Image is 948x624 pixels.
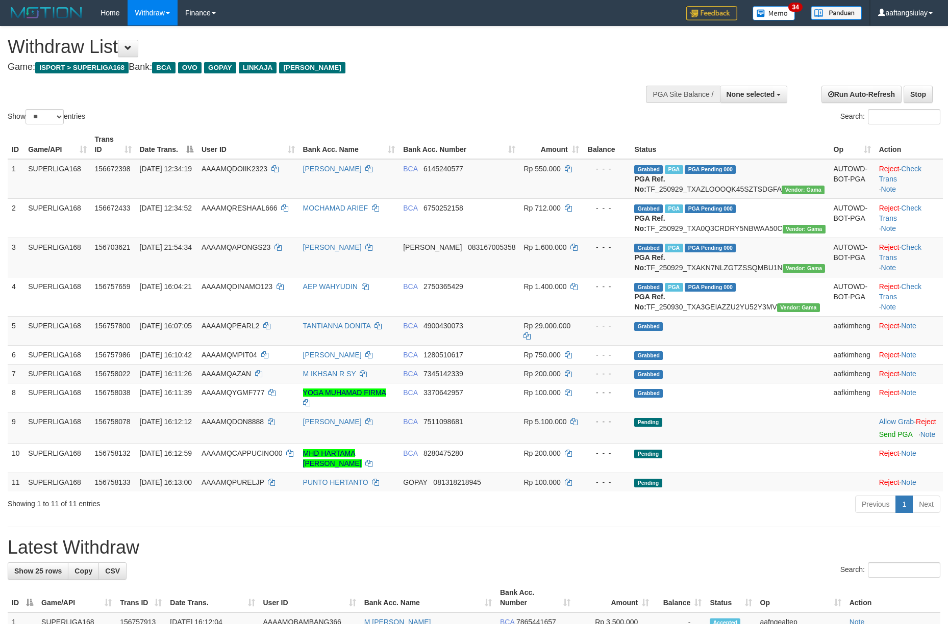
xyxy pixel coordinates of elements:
td: 6 [8,345,24,364]
span: AAAAMQRESHAAL666 [202,204,278,212]
span: Rp 1.400.000 [523,282,566,291]
span: PGA Pending [685,165,736,174]
span: Rp 100.000 [523,388,560,397]
span: 156758133 [95,478,131,486]
span: [PERSON_NAME] [279,62,345,73]
td: · [875,383,943,412]
span: Rp 200.000 [523,370,560,378]
span: Vendor URL: https://trx31.1velocity.biz [783,264,826,273]
a: AEP WAHYUDIN [303,282,358,291]
span: BCA [403,322,417,330]
span: GOPAY [403,478,427,486]
b: PGA Ref. No: [634,175,665,193]
a: Reject [879,243,900,251]
span: Marked by aafsoycanthlai [665,283,683,292]
a: Check Trans [879,282,921,301]
span: AAAAMQDON8888 [202,418,264,426]
th: Amount: activate to sort column ascending [519,130,583,159]
a: Reject [879,204,900,212]
span: AAAAMQCAPPUCINO00 [202,449,283,457]
div: - - - [587,164,627,174]
td: aafkimheng [830,383,875,412]
a: PUNTO HERTANTO [303,478,368,486]
td: TF_250929_TXAKN7NLZGTZSSQMBU1N [630,238,829,277]
div: - - - [587,242,627,252]
a: Note [901,351,916,359]
span: Rp 1.600.000 [523,243,566,251]
span: [DATE] 16:07:05 [140,322,192,330]
h4: Game: Bank: [8,62,622,72]
a: [PERSON_NAME] [303,418,362,426]
span: [DATE] 16:12:12 [140,418,192,426]
a: Reject [879,322,900,330]
div: - - - [587,417,627,427]
th: Trans ID: activate to sort column ascending [91,130,136,159]
span: Pending [634,479,662,487]
div: - - - [587,477,627,487]
span: BCA [403,204,417,212]
th: Bank Acc. Name: activate to sort column ascending [360,583,496,612]
a: MOCHAMAD ARIEF [303,204,368,212]
a: Reject [879,370,900,378]
span: Grabbed [634,389,663,398]
div: - - - [587,350,627,360]
span: AAAAMQAPONGS23 [202,243,270,251]
td: SUPERLIGA168 [24,364,90,383]
span: Copy 7345142339 to clipboard [423,370,463,378]
span: Marked by aafsoycanthlai [665,204,683,213]
span: [DATE] 12:34:52 [140,204,192,212]
span: Rp 200.000 [523,449,560,457]
th: Bank Acc. Name: activate to sort column ascending [299,130,400,159]
div: Showing 1 to 11 of 11 entries [8,495,387,509]
a: Reject [879,351,900,359]
span: Pending [634,418,662,427]
span: Grabbed [634,165,663,174]
span: Rp 5.100.000 [523,418,566,426]
a: Reject [916,418,936,426]
span: [DATE] 12:34:19 [140,165,192,173]
span: Grabbed [634,204,663,213]
span: Copy 8280475280 to clipboard [423,449,463,457]
h1: Withdraw List [8,37,622,57]
span: Pending [634,450,662,458]
span: CSV [105,567,120,575]
td: · · [875,277,943,316]
td: aafkimheng [830,345,875,364]
img: Button%20Memo.svg [753,6,795,20]
td: SUPERLIGA168 [24,383,90,412]
span: ISPORT > SUPERLIGA168 [35,62,129,73]
td: aafkimheng [830,364,875,383]
a: Reject [879,282,900,291]
th: Op: activate to sort column ascending [756,583,845,612]
a: 1 [895,496,913,513]
a: Run Auto-Refresh [821,86,902,103]
td: 2 [8,198,24,238]
span: PGA Pending [685,204,736,213]
img: Feedback.jpg [686,6,737,20]
span: 156758132 [95,449,131,457]
th: Game/API: activate to sort column ascending [24,130,90,159]
a: Note [901,370,916,378]
span: GOPAY [204,62,236,73]
div: - - - [587,448,627,458]
a: Check Trans [879,243,921,262]
span: Copy 081318218945 to clipboard [433,478,481,486]
span: · [879,418,916,426]
a: CSV [98,562,127,580]
b: PGA Ref. No: [634,293,665,311]
td: SUPERLIGA168 [24,473,90,491]
th: Status: activate to sort column ascending [706,583,756,612]
span: [DATE] 16:12:59 [140,449,192,457]
div: - - - [587,387,627,398]
td: 9 [8,412,24,444]
td: SUPERLIGA168 [24,345,90,364]
span: OVO [178,62,202,73]
td: · [875,364,943,383]
td: 10 [8,444,24,473]
a: Note [881,303,896,311]
div: - - - [587,321,627,331]
a: Reject [879,478,900,486]
td: · [875,316,943,345]
a: Show 25 rows [8,562,68,580]
a: Note [881,224,896,232]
